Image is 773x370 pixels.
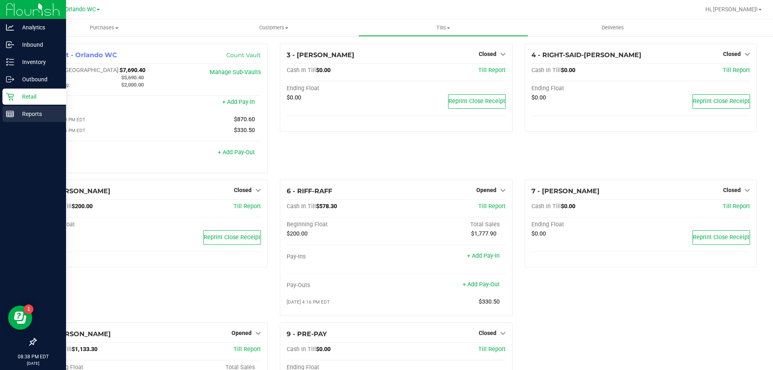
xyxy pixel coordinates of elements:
[72,346,97,353] span: $1,133.30
[4,353,62,360] p: 08:38 PM EDT
[65,6,96,13] span: Orlando WC
[471,230,496,237] span: $1,777.90
[6,58,14,66] inline-svg: Inventory
[234,203,261,210] a: Till Report
[449,98,505,105] span: Reprint Close Receipt
[287,299,330,305] span: [DATE] 4:16 PM EDT
[231,330,252,336] span: Opened
[8,306,32,330] iframe: Resource center
[693,98,750,105] span: Reprint Close Receipt
[42,330,111,338] span: 8 - [PERSON_NAME]
[723,187,741,193] span: Closed
[287,67,316,74] span: Cash In Till
[531,67,561,74] span: Cash In Till
[531,51,641,59] span: 4 - RIGHT-SAID-[PERSON_NAME]
[226,52,261,59] a: Count Vault
[287,85,396,92] div: Ending Float
[705,6,758,12] span: Hi, [PERSON_NAME]!
[287,330,327,338] span: 9 - PRE-PAY
[478,203,506,210] a: Till Report
[287,94,301,101] span: $0.00
[287,346,316,353] span: Cash In Till
[561,203,575,210] span: $0.00
[561,67,575,74] span: $0.00
[479,51,496,57] span: Closed
[14,57,62,67] p: Inventory
[478,67,506,74] a: Till Report
[14,74,62,84] p: Outbound
[72,203,93,210] span: $200.00
[203,230,261,245] button: Reprint Close Receipt
[396,221,506,228] div: Total Sales
[6,41,14,49] inline-svg: Inbound
[120,67,145,74] span: $7,690.40
[42,150,152,157] div: Pay-Outs
[723,67,750,74] a: Till Report
[467,252,500,259] a: + Add Pay-In
[359,24,527,31] span: Tills
[287,51,354,59] span: 3 - [PERSON_NAME]
[723,51,741,57] span: Closed
[693,234,750,241] span: Reprint Close Receipt
[591,24,635,31] span: Deliveries
[19,19,189,36] a: Purchases
[42,67,120,74] span: Cash In [GEOGRAPHIC_DATA]:
[121,74,144,81] span: $5,690.40
[358,19,528,36] a: Tills
[6,75,14,83] inline-svg: Outbound
[531,94,546,101] span: $0.00
[204,234,260,241] span: Reprint Close Receipt
[210,69,261,76] a: Manage Sub-Vaults
[531,187,599,195] span: 7 - [PERSON_NAME]
[14,40,62,50] p: Inbound
[478,346,506,353] a: Till Report
[287,253,396,260] div: Pay-Ins
[14,109,62,119] p: Reports
[287,187,332,195] span: 6 - RIFF-RAFF
[189,19,358,36] a: Customers
[6,110,14,118] inline-svg: Reports
[234,127,255,134] span: $330.50
[316,67,331,74] span: $0.00
[316,346,331,353] span: $0.00
[692,230,750,245] button: Reprint Close Receipt
[723,203,750,210] a: Till Report
[24,304,33,314] iframe: Resource center unread badge
[19,24,189,31] span: Purchases
[287,230,308,237] span: $200.00
[528,19,698,36] a: Deliveries
[234,116,255,123] span: $870.60
[234,346,261,353] a: Till Report
[287,203,316,210] span: Cash In Till
[531,85,641,92] div: Ending Float
[316,203,337,210] span: $578.30
[42,187,110,195] span: 5 - [PERSON_NAME]
[6,23,14,31] inline-svg: Analytics
[218,149,255,156] a: + Add Pay-Out
[463,281,500,288] a: + Add Pay-Out
[287,221,396,228] div: Beginning Float
[479,298,500,305] span: $330.50
[476,187,496,193] span: Opened
[14,23,62,32] p: Analytics
[42,51,117,59] span: 1 - Vault - Orlando WC
[234,187,252,193] span: Closed
[42,221,152,228] div: Ending Float
[287,282,396,289] div: Pay-Outs
[42,99,152,107] div: Pay-Ins
[531,230,546,237] span: $0.00
[6,93,14,101] inline-svg: Retail
[531,203,561,210] span: Cash In Till
[4,360,62,366] p: [DATE]
[479,330,496,336] span: Closed
[222,99,255,105] a: + Add Pay-In
[448,94,506,109] button: Reprint Close Receipt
